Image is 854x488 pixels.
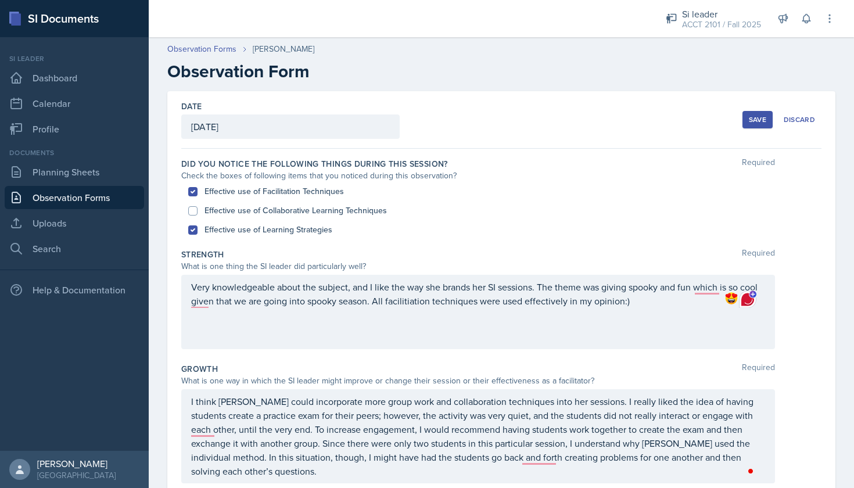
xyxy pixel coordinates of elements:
[682,7,761,21] div: Si leader
[5,237,144,260] a: Search
[5,278,144,302] div: Help & Documentation
[191,280,765,308] p: Very knowledgeable about the subject, and I like the way she brands her SI sessions. The theme wa...
[5,92,144,115] a: Calendar
[5,53,144,64] div: Si leader
[742,111,773,128] button: Save
[37,469,116,481] div: [GEOGRAPHIC_DATA]
[784,115,815,124] div: Discard
[204,185,344,198] label: Effective use of Facilitation Techniques
[5,117,144,141] a: Profile
[204,204,387,217] label: Effective use of Collaborative Learning Techniques
[5,211,144,235] a: Uploads
[181,158,448,170] label: Did you notice the following things during this session?
[253,43,314,55] div: [PERSON_NAME]
[181,363,218,375] label: Growth
[204,224,332,236] label: Effective use of Learning Strategies
[5,160,144,184] a: Planning Sheets
[682,19,761,31] div: ACCT 2101 / Fall 2025
[5,148,144,158] div: Documents
[742,363,775,375] span: Required
[181,101,202,112] label: Date
[167,43,236,55] a: Observation Forms
[181,170,775,182] div: Check the boxes of following items that you noticed during this observation?
[181,249,224,260] label: Strength
[749,115,766,124] div: Save
[742,158,775,170] span: Required
[181,375,775,387] div: What is one way in which the SI leader might improve or change their session or their effectivene...
[191,394,765,478] p: I think [PERSON_NAME] could incorporate more group work and collaboration techniques into her ses...
[742,249,775,260] span: Required
[181,260,775,272] div: What is one thing the SI leader did particularly well?
[5,186,144,209] a: Observation Forms
[167,61,835,82] h2: Observation Form
[777,111,821,128] button: Discard
[37,458,116,469] div: [PERSON_NAME]
[5,66,144,89] a: Dashboard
